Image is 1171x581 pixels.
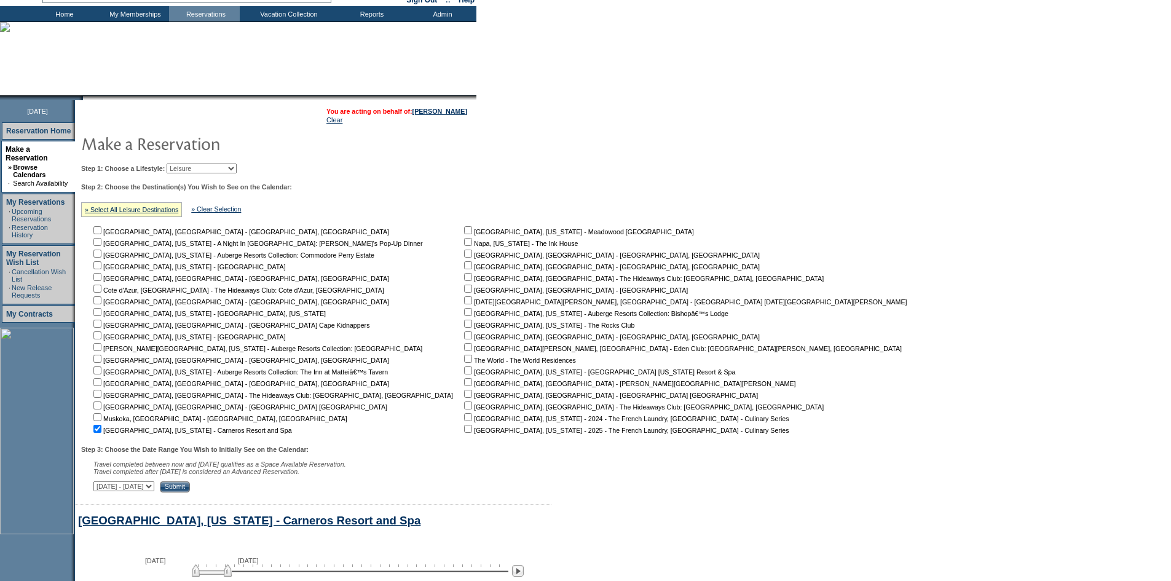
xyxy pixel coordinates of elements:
[145,557,166,564] span: [DATE]
[91,240,423,247] nobr: [GEOGRAPHIC_DATA], [US_STATE] - A Night In [GEOGRAPHIC_DATA]: [PERSON_NAME]'s Pop-Up Dinner
[98,6,169,22] td: My Memberships
[91,228,389,235] nobr: [GEOGRAPHIC_DATA], [GEOGRAPHIC_DATA] - [GEOGRAPHIC_DATA], [GEOGRAPHIC_DATA]
[462,275,824,282] nobr: [GEOGRAPHIC_DATA], [GEOGRAPHIC_DATA] - The Hideaways Club: [GEOGRAPHIC_DATA], [GEOGRAPHIC_DATA]
[6,310,53,318] a: My Contracts
[326,116,342,124] a: Clear
[81,446,309,453] b: Step 3: Choose the Date Range You Wish to Initially See on the Calendar:
[91,380,389,387] nobr: [GEOGRAPHIC_DATA], [GEOGRAPHIC_DATA] - [GEOGRAPHIC_DATA], [GEOGRAPHIC_DATA]
[462,333,760,341] nobr: [GEOGRAPHIC_DATA], [GEOGRAPHIC_DATA] - [GEOGRAPHIC_DATA], [GEOGRAPHIC_DATA]
[91,345,422,352] nobr: [PERSON_NAME][GEOGRAPHIC_DATA], [US_STATE] - Auberge Resorts Collection: [GEOGRAPHIC_DATA]
[462,345,902,352] nobr: [GEOGRAPHIC_DATA][PERSON_NAME], [GEOGRAPHIC_DATA] - Eden Club: [GEOGRAPHIC_DATA][PERSON_NAME], [G...
[462,298,907,306] nobr: [DATE][GEOGRAPHIC_DATA][PERSON_NAME], [GEOGRAPHIC_DATA] - [GEOGRAPHIC_DATA] [DATE][GEOGRAPHIC_DAT...
[240,6,335,22] td: Vacation Collection
[6,127,71,135] a: Reservation Home
[93,460,346,468] span: Travel completed between now and [DATE] qualifies as a Space Available Reservation.
[28,6,98,22] td: Home
[160,481,190,492] input: Submit
[169,6,240,22] td: Reservations
[27,108,48,115] span: [DATE]
[12,284,52,299] a: New Release Requests
[91,392,453,399] nobr: [GEOGRAPHIC_DATA], [GEOGRAPHIC_DATA] - The Hideaways Club: [GEOGRAPHIC_DATA], [GEOGRAPHIC_DATA]
[238,557,259,564] span: [DATE]
[12,268,66,283] a: Cancellation Wish List
[91,310,326,317] nobr: [GEOGRAPHIC_DATA], [US_STATE] - [GEOGRAPHIC_DATA], [US_STATE]
[462,287,688,294] nobr: [GEOGRAPHIC_DATA], [GEOGRAPHIC_DATA] - [GEOGRAPHIC_DATA]
[81,183,292,191] b: Step 2: Choose the Destination(s) You Wish to See on the Calendar:
[326,108,467,115] span: You are acting on behalf of:
[9,224,10,239] td: ·
[79,95,83,100] img: promoShadowLeftCorner.gif
[462,322,634,329] nobr: [GEOGRAPHIC_DATA], [US_STATE] - The Rocks Club
[9,268,10,283] td: ·
[462,415,789,422] nobr: [GEOGRAPHIC_DATA], [US_STATE] - 2024 - The French Laundry, [GEOGRAPHIC_DATA] - Culinary Series
[12,208,51,223] a: Upcoming Reservations
[85,206,178,213] a: » Select All Leisure Destinations
[9,208,10,223] td: ·
[462,392,758,399] nobr: [GEOGRAPHIC_DATA], [GEOGRAPHIC_DATA] - [GEOGRAPHIC_DATA] [GEOGRAPHIC_DATA]
[81,131,327,156] img: pgTtlMakeReservation.gif
[91,368,388,376] nobr: [GEOGRAPHIC_DATA], [US_STATE] - Auberge Resorts Collection: The Inn at Matteiâ€™s Tavern
[191,205,241,213] a: » Clear Selection
[91,322,369,329] nobr: [GEOGRAPHIC_DATA], [GEOGRAPHIC_DATA] - [GEOGRAPHIC_DATA] Cape Kidnappers
[13,164,45,178] a: Browse Calendars
[91,263,286,271] nobr: [GEOGRAPHIC_DATA], [US_STATE] - [GEOGRAPHIC_DATA]
[462,240,578,247] nobr: Napa, [US_STATE] - The Ink House
[462,380,795,387] nobr: [GEOGRAPHIC_DATA], [GEOGRAPHIC_DATA] - [PERSON_NAME][GEOGRAPHIC_DATA][PERSON_NAME]
[406,6,476,22] td: Admin
[9,284,10,299] td: ·
[512,565,524,577] img: Next
[462,263,760,271] nobr: [GEOGRAPHIC_DATA], [GEOGRAPHIC_DATA] - [GEOGRAPHIC_DATA], [GEOGRAPHIC_DATA]
[12,224,48,239] a: Reservation History
[8,180,12,187] td: ·
[335,6,406,22] td: Reports
[93,468,299,475] nobr: Travel completed after [DATE] is considered an Advanced Reservation.
[91,275,389,282] nobr: [GEOGRAPHIC_DATA], [GEOGRAPHIC_DATA] - [GEOGRAPHIC_DATA], [GEOGRAPHIC_DATA]
[6,145,48,162] a: Make a Reservation
[83,95,84,100] img: blank.gif
[462,427,789,434] nobr: [GEOGRAPHIC_DATA], [US_STATE] - 2025 - The French Laundry, [GEOGRAPHIC_DATA] - Culinary Series
[412,108,467,115] a: [PERSON_NAME]
[8,164,12,171] b: »
[78,514,420,527] a: [GEOGRAPHIC_DATA], [US_STATE] - Carneros Resort and Spa
[91,403,387,411] nobr: [GEOGRAPHIC_DATA], [GEOGRAPHIC_DATA] - [GEOGRAPHIC_DATA] [GEOGRAPHIC_DATA]
[91,357,389,364] nobr: [GEOGRAPHIC_DATA], [GEOGRAPHIC_DATA] - [GEOGRAPHIC_DATA], [GEOGRAPHIC_DATA]
[13,180,68,187] a: Search Availability
[91,298,389,306] nobr: [GEOGRAPHIC_DATA], [GEOGRAPHIC_DATA] - [GEOGRAPHIC_DATA], [GEOGRAPHIC_DATA]
[462,357,576,364] nobr: The World - The World Residences
[91,287,384,294] nobr: Cote d'Azur, [GEOGRAPHIC_DATA] - The Hideaways Club: Cote d'Azur, [GEOGRAPHIC_DATA]
[462,251,760,259] nobr: [GEOGRAPHIC_DATA], [GEOGRAPHIC_DATA] - [GEOGRAPHIC_DATA], [GEOGRAPHIC_DATA]
[91,427,292,434] nobr: [GEOGRAPHIC_DATA], [US_STATE] - Carneros Resort and Spa
[462,368,735,376] nobr: [GEOGRAPHIC_DATA], [US_STATE] - [GEOGRAPHIC_DATA] [US_STATE] Resort & Spa
[91,415,347,422] nobr: Muskoka, [GEOGRAPHIC_DATA] - [GEOGRAPHIC_DATA], [GEOGRAPHIC_DATA]
[462,228,694,235] nobr: [GEOGRAPHIC_DATA], [US_STATE] - Meadowood [GEOGRAPHIC_DATA]
[6,250,61,267] a: My Reservation Wish List
[91,333,286,341] nobr: [GEOGRAPHIC_DATA], [US_STATE] - [GEOGRAPHIC_DATA]
[91,251,374,259] nobr: [GEOGRAPHIC_DATA], [US_STATE] - Auberge Resorts Collection: Commodore Perry Estate
[462,310,728,317] nobr: [GEOGRAPHIC_DATA], [US_STATE] - Auberge Resorts Collection: Bishopâ€™s Lodge
[6,198,65,207] a: My Reservations
[462,403,824,411] nobr: [GEOGRAPHIC_DATA], [GEOGRAPHIC_DATA] - The Hideaways Club: [GEOGRAPHIC_DATA], [GEOGRAPHIC_DATA]
[81,165,165,172] b: Step 1: Choose a Lifestyle:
